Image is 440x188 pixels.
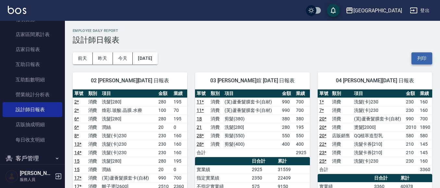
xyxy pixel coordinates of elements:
h5: [PERSON_NAME] [20,170,53,177]
td: 潤絲 [100,123,157,131]
a: 15 [74,158,79,164]
td: 145 [418,148,432,157]
td: 22409 [276,174,310,182]
td: 990 [404,114,418,123]
td: 洗髮卡券[210] [352,148,404,157]
td: 700 [172,174,187,182]
a: 15 [74,167,79,172]
a: 互助點數明細 [3,72,62,87]
td: 消費 [209,140,223,148]
td: 消費 [330,148,352,157]
th: 項目 [352,89,404,98]
td: (芙)蘆薈髮膜套卡(自材) [352,114,404,123]
td: 消費 [87,157,101,165]
td: 70 [172,106,187,114]
td: 消費 [330,123,352,131]
th: 金額 [280,89,294,98]
td: 160 [172,131,187,140]
td: 160 [172,140,187,148]
h3: 設計師日報表 [73,35,432,45]
td: 230 [404,98,418,106]
td: 燙髮[2000] [352,123,404,131]
th: 單號 [73,89,87,98]
th: 項目 [223,89,280,98]
a: 營業統計分析表 [3,87,62,102]
td: 280 [157,157,172,165]
td: 230 [404,106,418,114]
td: (芙)蘆薈髮膜套卡(自材) [100,174,157,182]
td: 消費 [330,98,352,106]
td: 230 [157,140,172,148]
td: 550 [280,131,294,140]
td: 230 [157,148,172,157]
th: 項目 [100,89,157,98]
td: 消費 [209,131,223,140]
td: 消費 [87,165,101,174]
table: a dense table [195,89,310,157]
td: 380 [280,114,294,123]
th: 類別 [87,89,101,98]
th: 類別 [209,89,223,98]
td: 230 [157,131,172,140]
td: (芙)蘆薈髮膜套卡(自材) [223,98,280,106]
td: 160 [172,148,187,157]
td: 20 [157,165,172,174]
td: 400 [280,140,294,148]
td: 消費 [87,148,101,157]
td: 消費 [87,140,101,148]
td: 280 [157,114,172,123]
td: 洗髮(卡)230 [352,106,404,114]
td: 洗髮[280] [100,114,157,123]
span: 03 [PERSON_NAME]媗 [DATE] 日報表 [203,77,302,84]
td: 消費 [209,98,223,106]
td: 消費 [87,114,101,123]
th: 單號 [318,89,330,98]
td: 洗髮(卡)230 [352,157,404,165]
a: 店家日報表 [3,42,62,57]
button: 列印 [411,52,432,64]
td: 店販銷售 [330,131,352,140]
td: 洗髮(卡)230 [100,140,157,148]
td: 160 [418,157,432,165]
td: 31559 [276,165,310,174]
td: 195 [172,114,187,123]
td: 700 [418,114,432,123]
td: 700 [294,98,310,106]
button: save [327,4,340,17]
td: 剪髮(550) [223,131,280,140]
td: 230 [404,157,418,165]
a: 21 [197,125,202,130]
img: Person [5,170,18,183]
img: Logo [8,6,26,14]
td: 指定實業績 [195,174,250,182]
td: 1890 [418,123,432,131]
div: [GEOGRAPHIC_DATA] [353,7,402,15]
td: 消費 [209,114,223,123]
td: 2925 [294,148,310,157]
td: 洗髮(卡)230 [100,131,157,140]
th: 業績 [294,89,310,98]
td: 580 [418,131,432,140]
button: 客戶管理 [3,150,62,167]
th: 類別 [330,89,352,98]
td: 380 [294,114,310,123]
td: 消費 [87,131,101,140]
th: 金額 [157,89,172,98]
h2: Employee Daily Report [73,29,432,33]
td: 2350 [250,174,276,182]
a: 店販抽成明細 [3,117,62,132]
td: 280 [157,98,172,106]
a: 18 [197,116,202,121]
td: 700 [294,106,310,114]
td: 210 [404,148,418,157]
th: 單號 [195,89,209,98]
td: 消費 [87,106,101,114]
span: 02 [PERSON_NAME][DATE] 日報表 [80,77,179,84]
td: 195 [172,98,187,106]
td: 280 [280,123,294,131]
td: 580 [404,131,418,140]
td: QQ植萃造型乳 [352,131,404,140]
button: 登出 [407,5,432,17]
td: 剪髮(400) [223,140,280,148]
td: 195 [172,157,187,165]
